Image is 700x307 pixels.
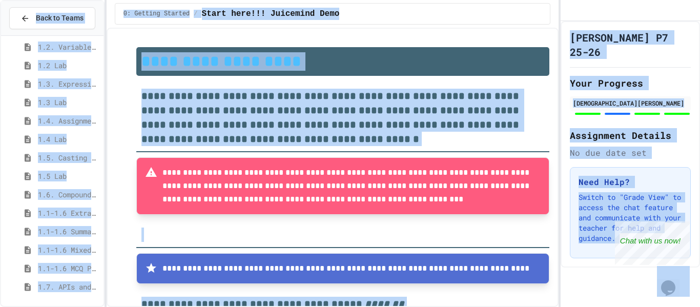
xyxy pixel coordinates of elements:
[570,147,691,159] div: No due date set
[38,189,99,200] span: 1.6. Compound Assignment Operators
[38,152,99,163] span: 1.5. Casting and Ranges of Values
[570,128,691,142] h2: Assignment Details
[579,192,682,243] p: Switch to "Grade View" to access the chat feature and communicate with your teacher for help and ...
[9,7,95,29] button: Back to Teams
[38,97,99,108] span: 1.3 Lab
[570,76,691,90] h2: Your Progress
[579,176,682,188] h3: Need Help?
[194,10,197,18] span: /
[38,263,99,274] span: 1.1-1.6 MCQ Practice
[615,221,690,265] iframe: chat widget
[38,115,99,126] span: 1.4. Assignment and Input
[38,60,99,71] span: 1.2 Lab
[38,134,99,145] span: 1.4 Lab
[38,78,99,89] span: 1.3. Expressions and Output [New]
[657,266,690,297] iframe: chat widget
[573,98,688,108] div: [DEMOGRAPHIC_DATA][PERSON_NAME]
[38,244,99,255] span: 1.1-1.6 Mixed Up Code Practice
[38,226,99,237] span: 1.1-1.6 Summary
[123,10,190,18] span: 0: Getting Started
[38,42,99,52] span: 1.2. Variables and Data Types
[36,13,84,24] span: Back to Teams
[38,281,99,292] span: 1.7. APIs and Libraries
[38,208,99,218] span: 1.1-1.6 Extra Coding Practice
[202,8,340,20] span: Start here!!! Juicemind Demo
[38,171,99,181] span: 1.5 Lab
[570,30,691,59] h1: [PERSON_NAME] P7 25-26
